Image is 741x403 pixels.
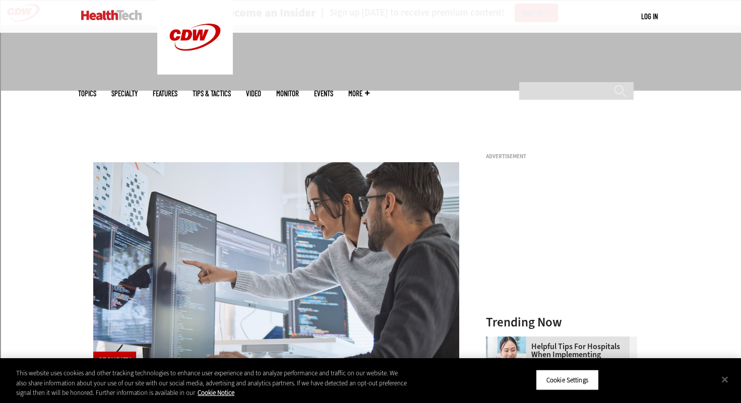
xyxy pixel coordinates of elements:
a: MonITor [276,90,299,97]
a: More information about your privacy [198,388,234,397]
div: This website uses cookies and other tracking technologies to enhance user experience and to analy... [16,368,408,398]
a: CDW [157,66,233,77]
a: Tips & Tactics [193,90,231,97]
button: Close [714,368,736,390]
span: Topics [78,90,96,97]
a: Log in [641,12,658,21]
div: User menu [641,11,658,22]
span: More [348,90,369,97]
span: Specialty [111,90,138,97]
button: Cookie Settings [536,369,599,390]
a: Video [246,90,261,97]
a: Events [314,90,333,97]
a: Features [153,90,177,97]
img: Home [81,10,142,20]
